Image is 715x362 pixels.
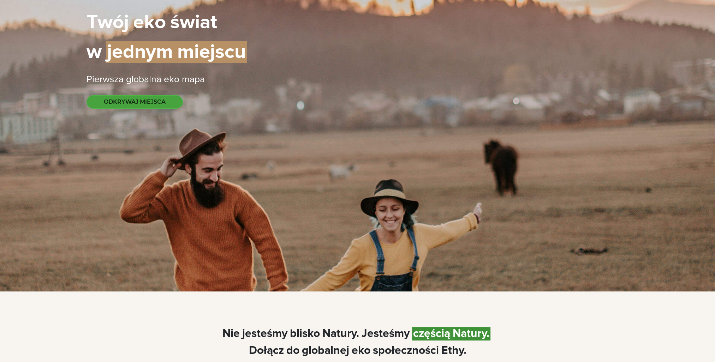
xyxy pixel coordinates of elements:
span: do [286,345,299,356]
span: Natury. [322,328,359,339]
span: | [129,13,133,32]
span: Jesteśmy [362,328,410,339]
span: globalnej [302,345,349,356]
span: Nie [222,328,240,339]
span: świat [170,13,217,32]
span: | [284,345,286,356]
span: Ethy. [441,345,466,356]
span: | [439,345,441,356]
span: | [299,345,302,356]
span: | [410,328,412,339]
span: eko [352,345,370,356]
span: blisko [290,328,320,339]
span: | [490,328,493,339]
span: Dołącz [249,345,284,356]
span: Natury. [453,327,490,340]
span: | [166,13,170,32]
span: | [450,327,453,340]
span: jesteśmy [242,328,287,339]
button: ODKRYWAJ MIEJSCA [87,95,183,109]
span: | [320,328,322,339]
span: częścią [412,327,450,340]
span: eko [133,13,166,32]
span: | [287,328,290,339]
span: | [240,328,242,339]
span: społeczności [373,345,439,356]
span: | [349,345,352,356]
span: miejscu [177,41,247,63]
span: | [173,41,177,63]
span: jednym [106,41,173,63]
span: w [87,42,102,62]
span: | [359,328,362,339]
span: | [102,42,106,62]
span: | [370,345,373,356]
span: Twój [87,13,129,32]
div: Pierwsza globalna eko mapa [87,73,629,87]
